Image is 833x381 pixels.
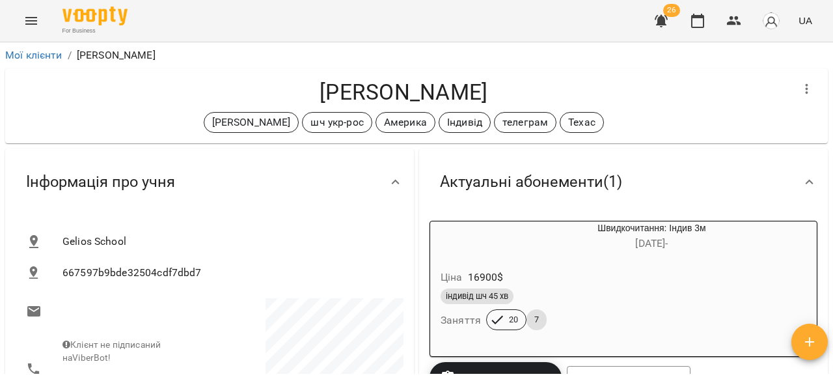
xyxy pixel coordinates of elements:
nav: breadcrumb [5,48,828,63]
p: [PERSON_NAME] [212,115,291,130]
h6: Заняття [441,311,481,330]
span: 7 [526,314,547,326]
h4: [PERSON_NAME] [16,79,791,106]
div: Індивід [439,112,491,133]
button: UA [793,8,817,33]
p: Техас [568,115,595,130]
h6: Ціна [441,268,463,287]
span: 20 [501,314,526,326]
span: 667597b9bde32504cdf7dbd7 [62,265,393,281]
span: For Business [62,27,128,35]
span: Клієнт не підписаний на ViberBot! [62,339,161,363]
a: Мої клієнти [5,49,62,61]
button: Menu [16,5,47,36]
div: Швидкочитання: Індив 3м [430,221,493,253]
p: 16900 $ [468,270,504,285]
div: Актуальні абонементи(1) [419,148,828,216]
span: [DATE] - [635,237,668,249]
p: Індивід [447,115,482,130]
div: Швидкочитання: Індив 3м [493,221,811,253]
button: Швидкочитання: Індив 3м[DATE]- Ціна16900$індивід шч 45 хвЗаняття207 [430,221,811,346]
div: телеграм [494,112,556,133]
span: 26 [663,4,680,17]
div: шч укр-рос [302,112,372,133]
p: Америка [384,115,427,130]
div: Техас [560,112,604,133]
p: [PERSON_NAME] [77,48,156,63]
div: Інформація про учня [5,148,414,216]
li: / [68,48,72,63]
p: шч укр-рос [310,115,363,130]
span: індивід шч 45 хв [441,290,513,302]
div: [PERSON_NAME] [204,112,299,133]
span: Gelios School [62,234,393,249]
div: Америка [376,112,435,133]
span: Інформація про учня [26,172,175,192]
p: телеграм [502,115,548,130]
img: avatar_s.png [762,12,780,30]
span: Актуальні абонементи ( 1 ) [440,172,622,192]
span: UA [799,14,812,27]
img: Voopty Logo [62,7,128,25]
